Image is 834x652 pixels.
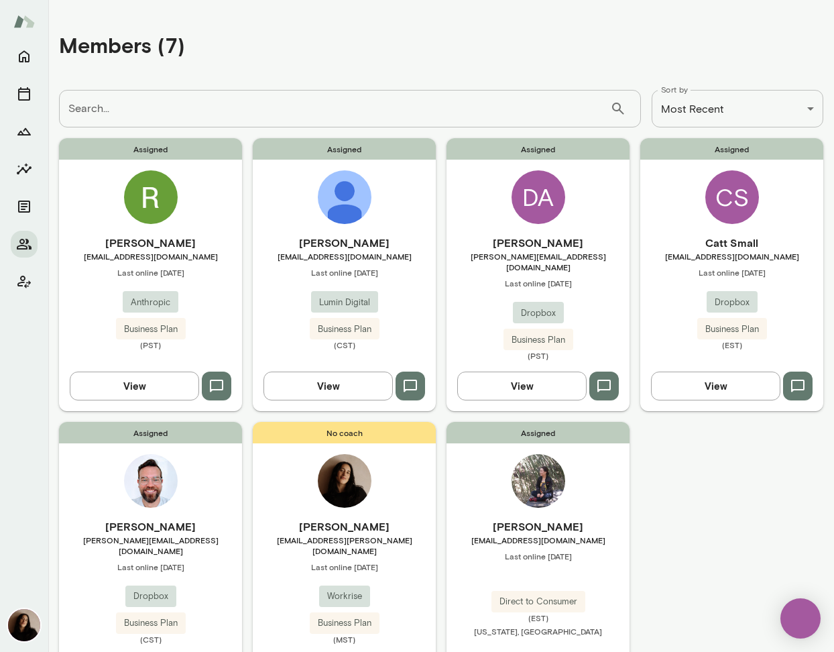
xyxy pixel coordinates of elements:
span: [PERSON_NAME][EMAIL_ADDRESS][DOMAIN_NAME] [59,535,242,556]
span: No coach [253,422,436,443]
div: CS [705,170,759,224]
span: [EMAIL_ADDRESS][PERSON_NAME][DOMAIN_NAME] [253,535,436,556]
span: (CST) [253,339,436,350]
button: Insights [11,156,38,182]
button: View [457,372,587,400]
span: Business Plan [116,616,186,630]
h6: Catt Small [640,235,823,251]
h6: [PERSON_NAME] [446,519,630,535]
span: (PST) [446,350,630,361]
button: Growth Plan [11,118,38,145]
span: [EMAIL_ADDRESS][DOMAIN_NAME] [640,251,823,262]
span: Last online [DATE] [59,561,242,572]
button: View [651,372,780,400]
img: Fiona Nodar [8,609,40,641]
span: Assigned [59,138,242,160]
span: [EMAIL_ADDRESS][DOMAIN_NAME] [446,535,630,545]
button: Members [11,231,38,258]
span: [EMAIL_ADDRESS][DOMAIN_NAME] [253,251,436,262]
span: Dropbox [125,590,176,603]
img: Ryn Linthicum [124,170,178,224]
span: Business Plan [310,323,379,336]
span: Business Plan [697,323,767,336]
span: Assigned [640,138,823,160]
img: Brandon Griswold [318,170,371,224]
h6: [PERSON_NAME] [253,235,436,251]
span: [EMAIL_ADDRESS][DOMAIN_NAME] [59,251,242,262]
span: Dropbox [513,307,564,320]
span: Assigned [253,138,436,160]
button: Sessions [11,80,38,107]
span: Last online [DATE] [59,267,242,278]
span: (CST) [59,634,242,645]
div: DA [512,170,565,224]
span: Business Plan [310,616,379,630]
img: Mento [13,9,35,34]
span: [US_STATE], [GEOGRAPHIC_DATA] [474,627,602,636]
span: Assigned [446,422,630,443]
h4: Members (7) [59,32,185,58]
span: Last online [DATE] [446,278,630,288]
h6: [PERSON_NAME] [59,519,242,535]
div: Most Recent [652,90,823,127]
img: Fiona Nodar [318,454,371,508]
span: Business Plan [116,323,186,336]
span: Lumin Digital [311,296,378,309]
button: View [263,372,393,400]
button: View [70,372,199,400]
span: (MST) [253,634,436,645]
span: Business Plan [503,333,573,347]
img: Chris Meeks [124,454,178,508]
span: Last online [DATE] [640,267,823,278]
span: Last online [DATE] [253,267,436,278]
span: Direct to Consumer [491,595,585,608]
span: (PST) [59,339,242,350]
span: Last online [DATE] [253,561,436,572]
span: (EST) [640,339,823,350]
button: Home [11,43,38,70]
span: Workrise [319,590,370,603]
label: Sort by [661,84,689,95]
h6: [PERSON_NAME] [446,235,630,251]
span: Assigned [446,138,630,160]
span: Anthropic [123,296,178,309]
span: Assigned [59,422,242,443]
span: Last online [DATE] [446,551,630,561]
span: [PERSON_NAME][EMAIL_ADDRESS][DOMAIN_NAME] [446,251,630,272]
button: Client app [11,268,38,295]
img: Jenesis M Gallego [512,454,565,508]
span: Dropbox [707,296,758,309]
h6: [PERSON_NAME] [59,235,242,251]
button: Documents [11,193,38,220]
span: (EST) [446,612,630,623]
h6: [PERSON_NAME] [253,519,436,535]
